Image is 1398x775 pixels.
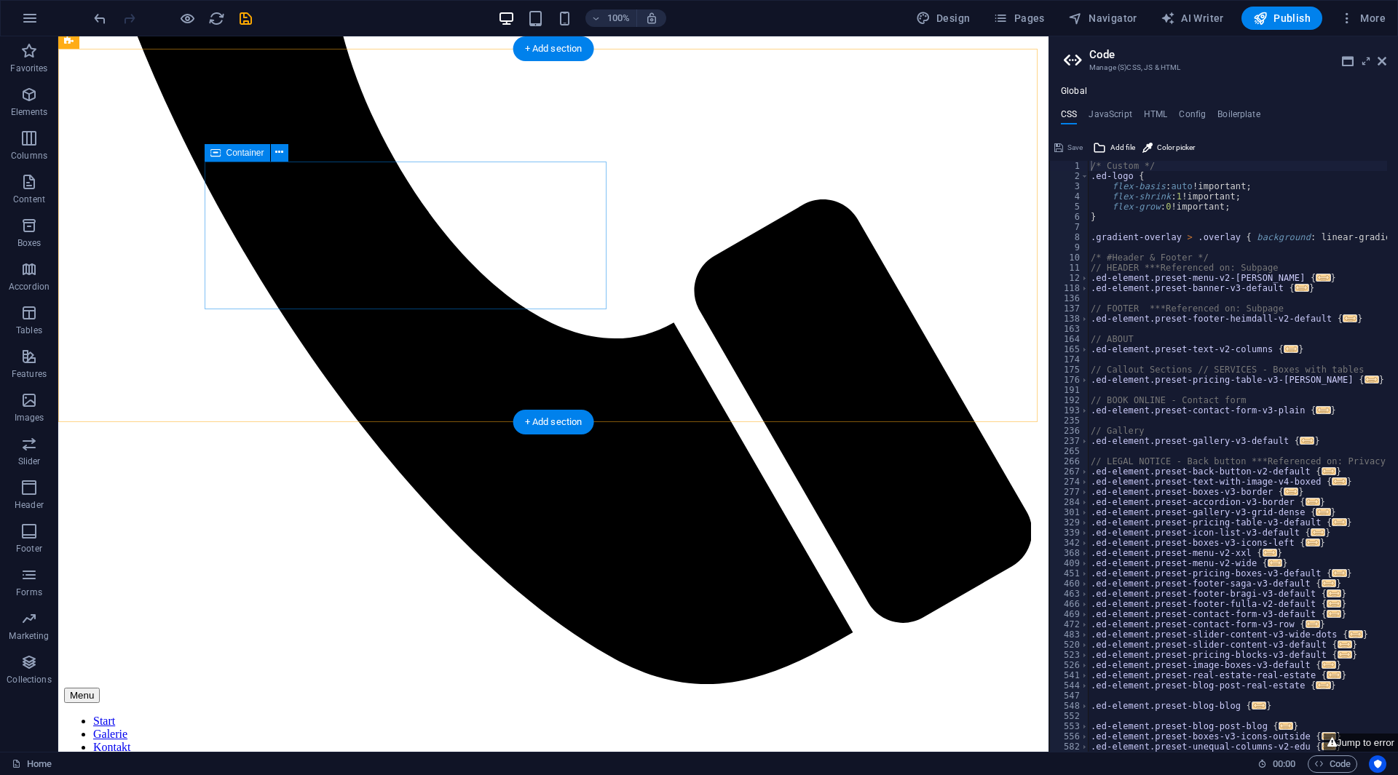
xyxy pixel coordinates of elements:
[1050,558,1089,568] div: 409
[1050,538,1089,548] div: 342
[1279,722,1293,730] span: ...
[1322,661,1336,669] span: ...
[1050,640,1089,650] div: 520
[1050,599,1089,609] div: 466
[11,150,47,162] p: Columns
[1050,212,1089,222] div: 6
[987,7,1050,30] button: Pages
[1252,702,1266,710] span: ...
[1157,139,1195,156] span: Color picker
[1316,681,1331,689] span: ...
[9,281,50,293] p: Accordion
[11,106,48,118] p: Elements
[1050,405,1089,416] div: 193
[1050,385,1089,395] div: 191
[1306,498,1320,506] span: ...
[1311,528,1325,536] span: ...
[1327,589,1341,597] span: ...
[1050,202,1089,212] div: 5
[1322,732,1336,740] span: ...
[1050,324,1089,334] div: 163
[1295,284,1309,292] span: ...
[1050,497,1089,507] div: 284
[1161,11,1224,25] span: AI Writer
[1324,734,1398,752] button: Jump to error
[1050,314,1089,324] div: 138
[1050,354,1089,365] div: 174
[513,36,594,61] div: + Add section
[91,9,108,27] button: undo
[1068,11,1137,25] span: Navigator
[1050,609,1089,619] div: 469
[1050,161,1089,171] div: 1
[1050,334,1089,344] div: 164
[1268,559,1282,567] span: ...
[208,10,225,27] i: Reload page
[1050,466,1089,477] div: 267
[1050,446,1089,456] div: 265
[1050,589,1089,599] div: 463
[1050,477,1089,487] div: 274
[1050,731,1089,742] div: 556
[1327,610,1341,618] span: ...
[15,412,44,424] p: Images
[1050,232,1089,242] div: 8
[1050,742,1089,752] div: 582
[1050,660,1089,670] div: 526
[1050,629,1089,640] div: 483
[1050,721,1089,731] div: 553
[1050,273,1089,283] div: 12
[1327,671,1341,679] span: ...
[1050,242,1089,253] div: 9
[1155,7,1230,30] button: AI Writer
[10,63,47,74] p: Favorites
[9,630,49,642] p: Marketing
[1050,181,1089,191] div: 3
[1283,758,1285,769] span: :
[1050,436,1089,446] div: 237
[1050,507,1089,517] div: 301
[1061,109,1077,125] h4: CSS
[1140,139,1197,156] button: Color picker
[1050,283,1089,293] div: 118
[1050,344,1089,354] div: 165
[1327,600,1341,608] span: ...
[1050,395,1089,405] div: 192
[1050,365,1089,375] div: 175
[92,10,108,27] i: Undo: Change menu items (Ctrl+Z)
[1257,755,1296,773] h6: Session time
[910,7,976,30] button: Design
[1091,139,1137,156] button: Add file
[1217,109,1260,125] h4: Boilerplate
[1284,345,1298,353] span: ...
[1338,640,1352,648] span: ...
[1062,7,1143,30] button: Navigator
[1050,171,1089,181] div: 2
[7,674,51,685] p: Collections
[1322,579,1336,587] span: ...
[1050,416,1089,426] div: 235
[12,368,47,380] p: Features
[1050,670,1089,680] div: 541
[585,9,637,27] button: 100%
[1316,508,1331,516] span: ...
[16,543,42,555] p: Footer
[1332,518,1347,526] span: ...
[1144,109,1168,125] h4: HTML
[1343,314,1357,322] span: ...
[237,9,254,27] button: save
[12,755,52,773] a: Click to cancel selection. Double-click to open Pages
[916,11,971,25] span: Design
[1050,191,1089,202] div: 4
[1050,293,1089,303] div: 136
[1316,406,1331,414] span: ...
[13,194,45,205] p: Content
[18,456,41,467] p: Slider
[1050,263,1089,273] div: 11
[1050,456,1089,466] div: 266
[17,237,42,249] p: Boxes
[1050,426,1089,436] div: 236
[1314,755,1351,773] span: Code
[1365,375,1379,383] span: ...
[1050,701,1089,711] div: 548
